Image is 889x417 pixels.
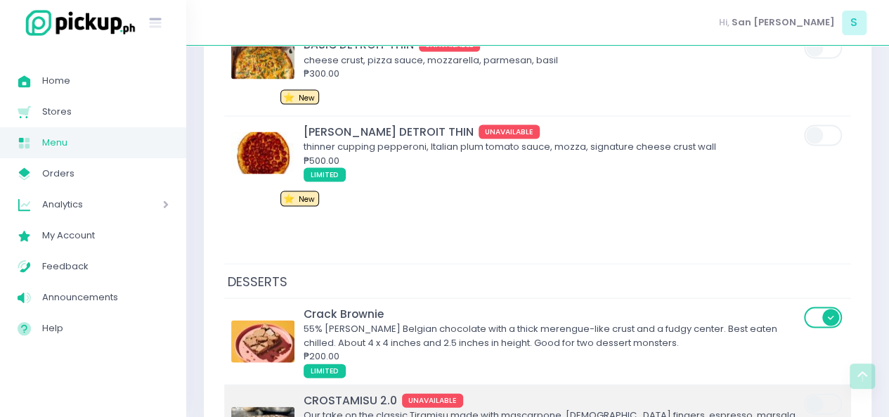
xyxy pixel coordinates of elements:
[732,15,835,30] span: San [PERSON_NAME]
[304,364,346,378] span: LIMITED
[304,167,346,181] span: LIMITED
[283,191,294,205] span: ⭐
[299,193,315,204] span: New
[304,349,800,363] div: ₱200.00
[18,8,137,38] img: logo
[299,92,315,103] span: New
[719,15,729,30] span: Hi,
[304,139,800,153] div: thinner cupping pepperoni, Italian plum tomato sauce, mozza, signature cheese crust wall
[42,72,169,90] span: Home
[224,269,291,293] span: DESSERTS
[42,319,169,338] span: Help
[42,195,123,214] span: Analytics
[479,124,540,139] span: UNAVAILABLE
[304,153,800,167] div: ₱500.00
[42,103,169,121] span: Stores
[304,66,800,80] div: ₱300.00
[283,90,294,103] span: ⭐
[224,29,851,116] td: BASIC DETROIT THINBASIC DETROIT THINUNAVAILABLEcheese crust, pizza sauce, mozzarella, parmesan, b...
[304,305,800,321] div: Crack Brownie
[231,131,294,174] img: RONI DETROIT THIN
[224,116,851,217] td: RONI DETROIT THIN[PERSON_NAME] DETROIT THINUNAVAILABLEthinner cupping pepperoni, Italian plum tom...
[42,257,169,276] span: Feedback
[402,393,464,407] span: UNAVAILABLE
[42,288,169,307] span: Announcements
[842,11,867,35] span: S
[231,320,294,362] img: Crack Brownie
[42,226,169,245] span: My Account
[42,165,169,183] span: Orders
[304,123,800,139] div: [PERSON_NAME] DETROIT THIN
[42,134,169,152] span: Menu
[231,37,294,79] img: BASIC DETROIT THIN
[304,392,800,408] div: CROSTAMISU 2.0
[224,298,851,385] td: Crack BrownieCrack Brownie55% [PERSON_NAME] Belgian chocolate with a thick merengue-like crust an...
[304,321,800,349] div: 55% [PERSON_NAME] Belgian chocolate with a thick merengue-like crust and a fudgy center. Best eat...
[304,53,800,67] div: cheese crust, pizza sauce, mozzarella, parmesan, basil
